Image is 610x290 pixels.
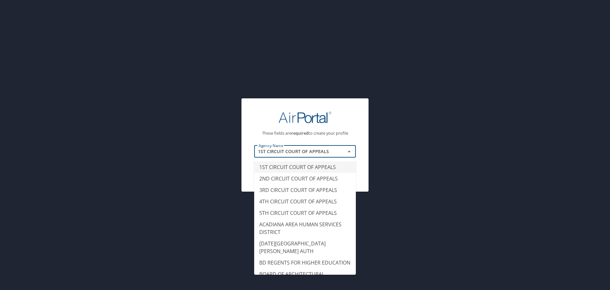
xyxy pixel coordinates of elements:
[291,130,308,136] strong: required
[254,173,356,184] li: 2ND CIRCUIT COURT OF APPEALS
[254,268,356,287] li: BOARD OF ARCHITECTURAL EXAMINERS
[254,207,356,219] li: 5TH CIRCUIT COURT OF APPEALS
[254,238,356,257] li: [DATE][GEOGRAPHIC_DATA][PERSON_NAME] AUTH
[254,257,356,268] li: BD REGENTS FOR HIGHER EDUCATION
[254,196,356,207] li: 4TH CIRCUIT COURT OF APPEALS
[254,131,356,135] p: These fields are to create your profile
[345,147,354,156] button: Close
[254,184,356,196] li: 3RD CIRCUIT COURT OF APPEALS
[254,219,356,238] li: ACADIANA AREA HUMAN SERVICES DISTRICT
[254,161,356,173] li: 1ST CIRCUIT COURT OF APPEALS
[279,111,331,124] img: AirPortal Logo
